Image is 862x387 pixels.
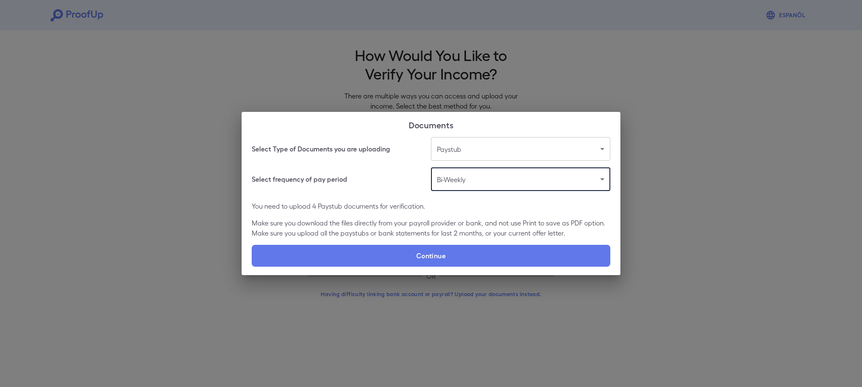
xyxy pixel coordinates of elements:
[252,218,610,238] p: Make sure you download the files directly from your payroll provider or bank, and not use Print t...
[252,245,610,267] label: Continue
[252,174,347,184] h6: Select frequency of pay period
[242,112,620,137] h2: Documents
[431,167,610,191] div: Bi-Weekly
[252,201,610,211] p: You need to upload 4 Paystub documents for verification.
[252,144,390,154] h6: Select Type of Documents you are uploading
[431,137,610,161] div: Paystub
